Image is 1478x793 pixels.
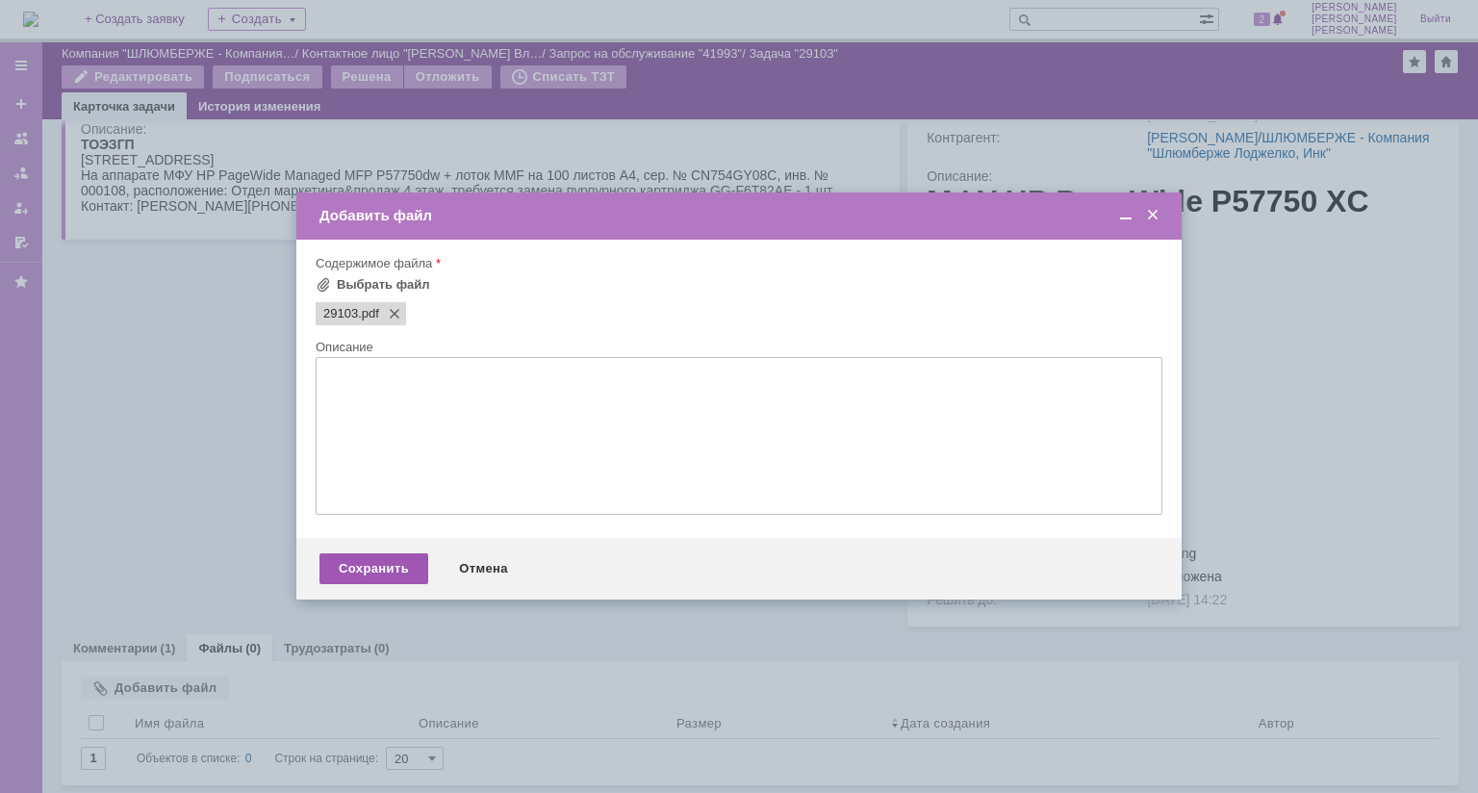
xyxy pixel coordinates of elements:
[358,306,379,321] span: 29103.pdf
[316,341,1159,353] div: Описание
[166,62,288,77] span: [PHONE_NUMBER]
[316,257,1159,269] div: Содержимое файла
[319,207,1162,224] div: Добавить файл
[1116,207,1135,224] span: Свернуть (Ctrl + M)
[337,277,430,293] div: Выбрать файл
[323,306,358,321] span: 29103.pdf
[1143,207,1162,224] span: Закрыть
